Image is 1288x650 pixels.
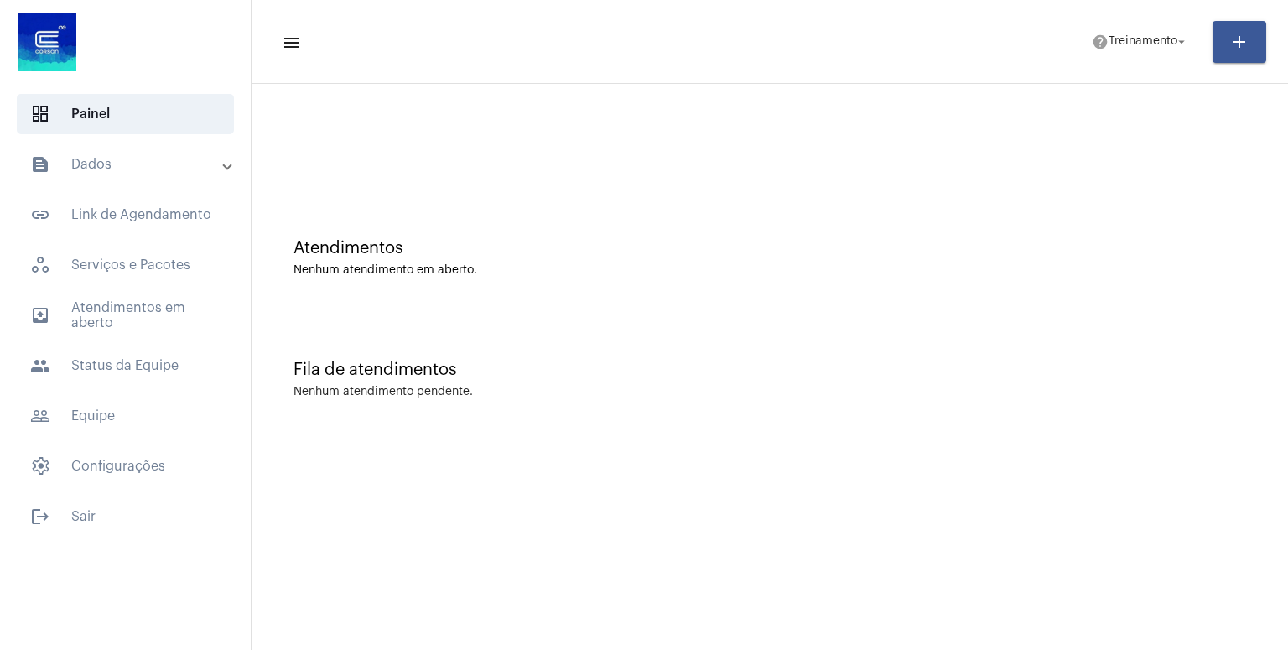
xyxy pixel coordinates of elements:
[30,255,50,275] span: sidenav icon
[1174,34,1189,49] mat-icon: arrow_drop_down
[17,396,234,436] span: Equipe
[293,386,473,398] div: Nenhum atendimento pendente.
[293,264,1246,277] div: Nenhum atendimento em aberto.
[17,94,234,134] span: Painel
[13,8,80,75] img: d4669ae0-8c07-2337-4f67-34b0df7f5ae4.jpeg
[17,446,234,486] span: Configurações
[17,195,234,235] span: Link de Agendamento
[30,406,50,426] mat-icon: sidenav icon
[1109,36,1177,48] span: Treinamento
[30,154,224,174] mat-panel-title: Dados
[17,295,234,335] span: Atendimentos em aberto
[10,144,251,185] mat-expansion-panel-header: sidenav iconDados
[17,497,234,537] span: Sair
[282,33,299,53] mat-icon: sidenav icon
[1229,32,1249,52] mat-icon: add
[30,507,50,527] mat-icon: sidenav icon
[1082,25,1199,59] button: Treinamento
[17,245,234,285] span: Serviços e Pacotes
[30,154,50,174] mat-icon: sidenav icon
[30,356,50,376] mat-icon: sidenav icon
[17,346,234,386] span: Status da Equipe
[1092,34,1109,50] mat-icon: help
[30,305,50,325] mat-icon: sidenav icon
[293,361,1246,379] div: Fila de atendimentos
[30,205,50,225] mat-icon: sidenav icon
[30,104,50,124] span: sidenav icon
[30,456,50,476] span: sidenav icon
[293,239,1246,257] div: Atendimentos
